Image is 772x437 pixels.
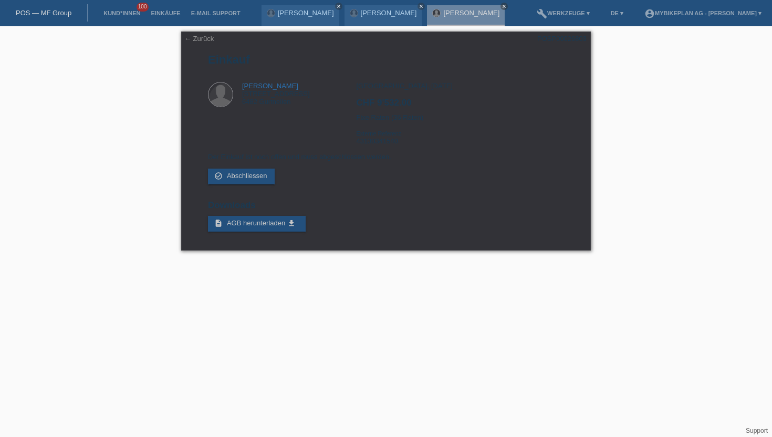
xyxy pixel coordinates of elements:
[287,219,296,227] i: get_app
[336,4,341,9] i: close
[639,10,767,16] a: account_circleMybikeplan AG - [PERSON_NAME] ▾
[16,9,71,17] a: POS — MF Group
[208,200,564,216] h2: Downloads
[214,219,223,227] i: description
[214,172,223,180] i: check_circle_outline
[356,130,401,137] span: Externe Referenz
[208,53,564,66] h1: Einkauf
[184,35,214,43] a: ← Zurück
[356,98,564,113] h2: CHF 9'532.00
[242,82,298,90] a: [PERSON_NAME]
[145,10,185,16] a: Einkäufe
[443,9,499,17] a: [PERSON_NAME]
[537,8,547,19] i: build
[418,3,425,10] a: close
[606,10,629,16] a: DE ▾
[137,3,149,12] span: 100
[335,3,342,10] a: close
[356,82,564,153] div: [GEOGRAPHIC_DATA], [DATE] Fixe Raten (36 Raten) 43130341540
[537,35,587,43] div: POSP00026803
[500,3,508,10] a: close
[242,82,310,106] div: [STREET_ADDRESS] 6482 Gurtnellen
[278,9,334,17] a: [PERSON_NAME]
[208,169,275,184] a: check_circle_outline Abschliessen
[419,4,424,9] i: close
[502,4,507,9] i: close
[208,153,564,161] p: Der Einkauf ist noch offen und muss abgeschlossen werden.
[186,10,246,16] a: E-Mail Support
[746,427,768,434] a: Support
[531,10,595,16] a: buildWerkzeuge ▾
[227,219,285,227] span: AGB herunterladen
[208,216,306,232] a: description AGB herunterladen get_app
[361,9,417,17] a: [PERSON_NAME]
[644,8,655,19] i: account_circle
[227,172,267,180] span: Abschliessen
[98,10,145,16] a: Kund*innen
